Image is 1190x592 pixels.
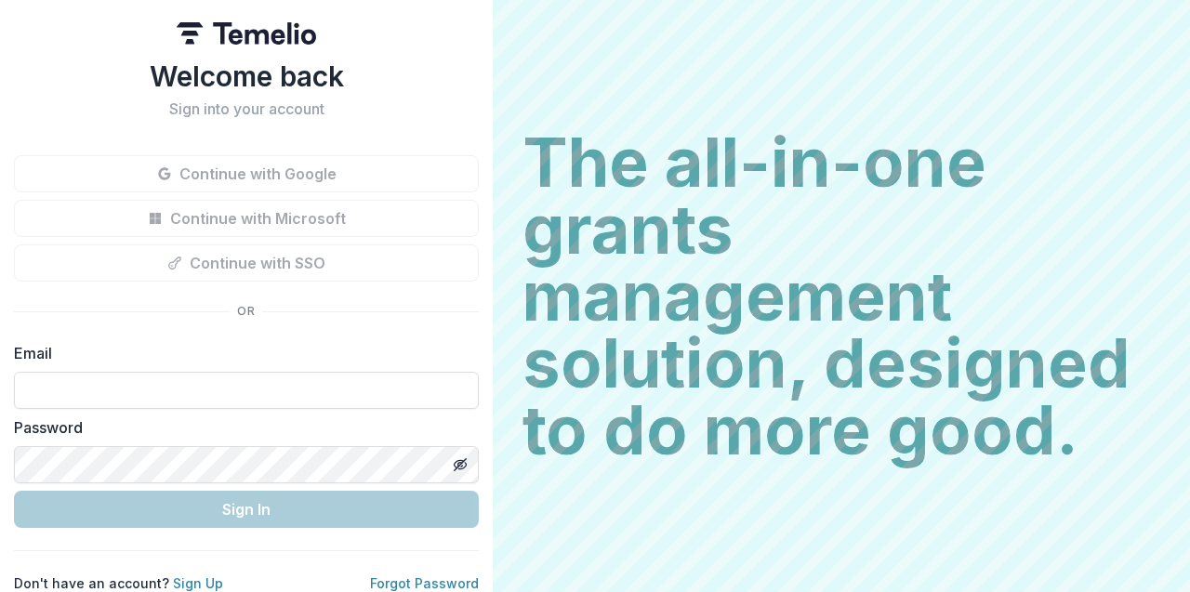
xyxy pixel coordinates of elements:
[14,342,468,364] label: Email
[370,575,479,591] a: Forgot Password
[14,200,479,237] button: Continue with Microsoft
[14,491,479,528] button: Sign In
[14,59,479,93] h1: Welcome back
[14,100,479,118] h2: Sign into your account
[173,575,223,591] a: Sign Up
[14,416,468,439] label: Password
[445,450,475,480] button: Toggle password visibility
[177,22,316,45] img: Temelio
[14,244,479,282] button: Continue with SSO
[14,155,479,192] button: Continue with Google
